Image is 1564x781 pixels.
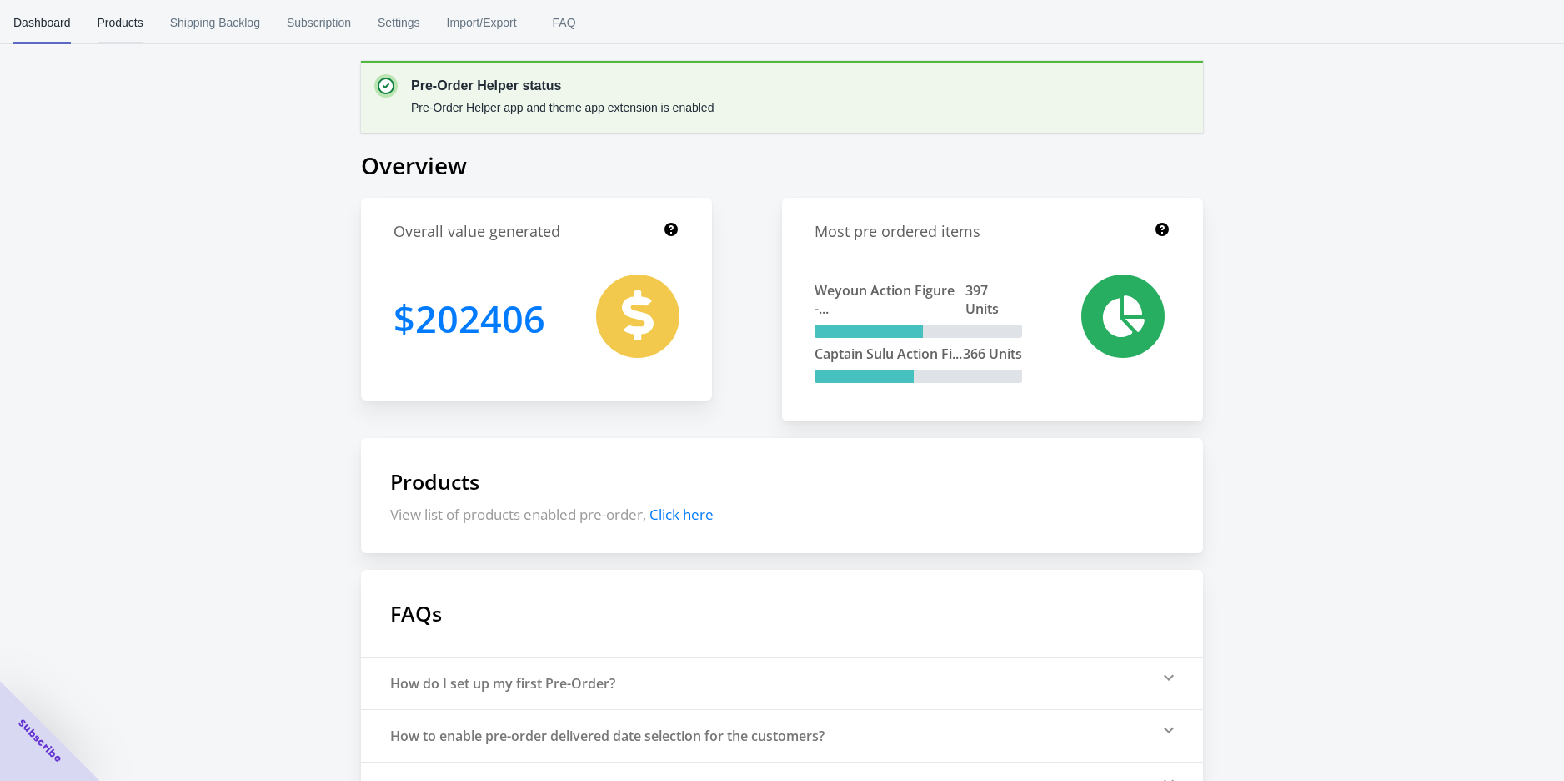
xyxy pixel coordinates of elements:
h1: Products [390,467,1174,496]
span: Settings [378,1,420,44]
span: Shipping Backlog [170,1,260,44]
h1: Overall value generated [394,221,560,242]
h1: Most pre ordered items [815,221,980,242]
span: $ [394,293,415,344]
p: View list of products enabled pre-order, [390,505,1174,524]
span: Click here [649,505,714,524]
span: 397 Units [965,281,1022,318]
span: FAQ [544,1,585,44]
span: Subscribe [15,716,65,766]
span: Import/Export [447,1,517,44]
span: 366 Units [963,345,1022,363]
h1: Overview [361,149,1203,181]
div: How do I set up my first Pre-Order? [390,674,615,693]
span: Dashboard [13,1,71,44]
span: Subscription [287,1,351,44]
h1: 202406 [394,275,545,362]
h1: FAQs [361,570,1203,657]
span: Products [98,1,143,44]
p: Pre-Order Helper status [411,76,714,96]
p: Pre-Order Helper app and theme app extension is enabled [411,99,714,116]
span: Captain Sulu Action Fi... [815,345,962,363]
div: How to enable pre-order delivered date selection for the customers? [390,727,825,745]
span: Weyoun Action Figure -... [815,281,965,318]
